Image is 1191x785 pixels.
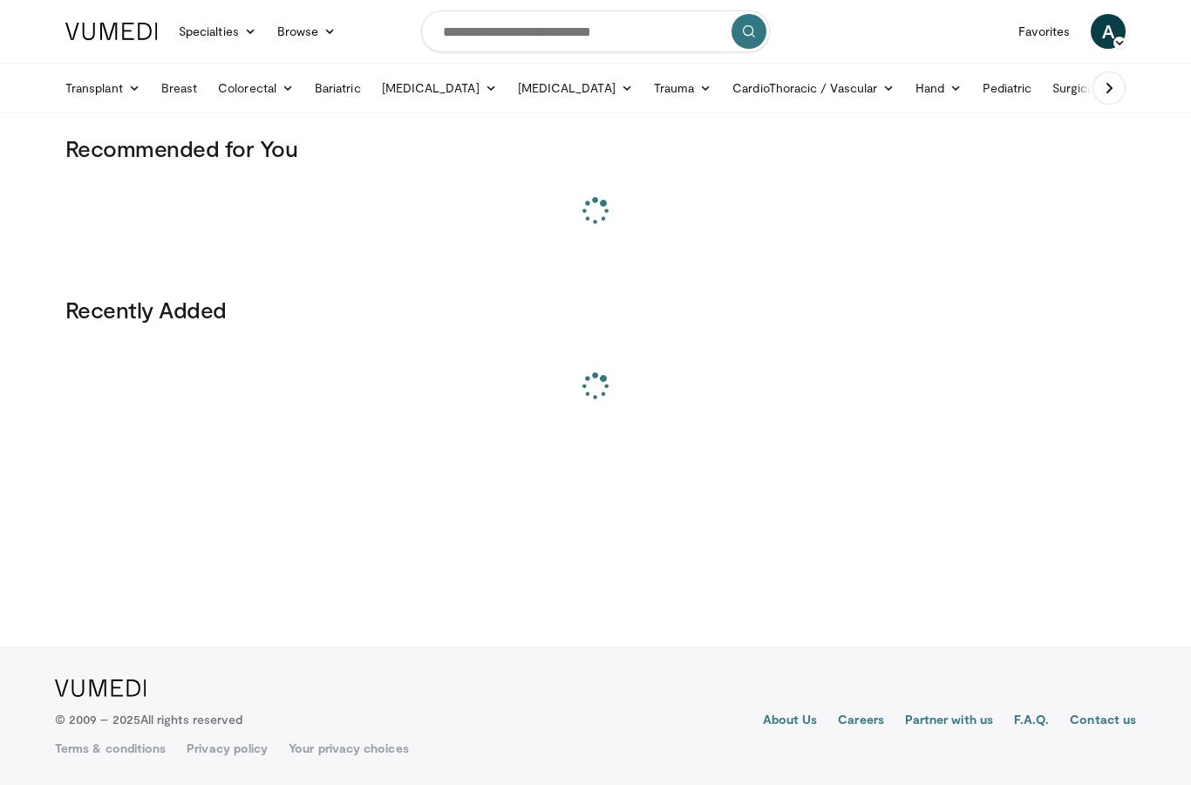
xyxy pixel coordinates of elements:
[187,740,268,757] a: Privacy policy
[507,71,643,106] a: [MEDICAL_DATA]
[55,71,151,106] a: Transplant
[55,740,166,757] a: Terms & conditions
[65,134,1126,162] h3: Recommended for You
[1070,711,1136,732] a: Contact us
[65,296,1126,324] h3: Recently Added
[55,679,146,697] img: VuMedi Logo
[972,71,1042,106] a: Pediatric
[1014,711,1049,732] a: F.A.Q.
[421,10,770,52] input: Search topics, interventions
[304,71,371,106] a: Bariatric
[289,740,408,757] a: Your privacy choices
[643,71,723,106] a: Trauma
[905,711,993,732] a: Partner with us
[838,711,884,732] a: Careers
[371,71,507,106] a: [MEDICAL_DATA]
[55,711,242,728] p: © 2009 – 2025
[905,71,972,106] a: Hand
[763,711,818,732] a: About Us
[267,14,347,49] a: Browse
[1042,71,1182,106] a: Surgical Oncology
[1091,14,1126,49] a: A
[168,14,267,49] a: Specialties
[151,71,208,106] a: Breast
[65,23,158,40] img: VuMedi Logo
[140,712,242,727] span: All rights reserved
[1008,14,1080,49] a: Favorites
[208,71,304,106] a: Colorectal
[722,71,905,106] a: CardioThoracic / Vascular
